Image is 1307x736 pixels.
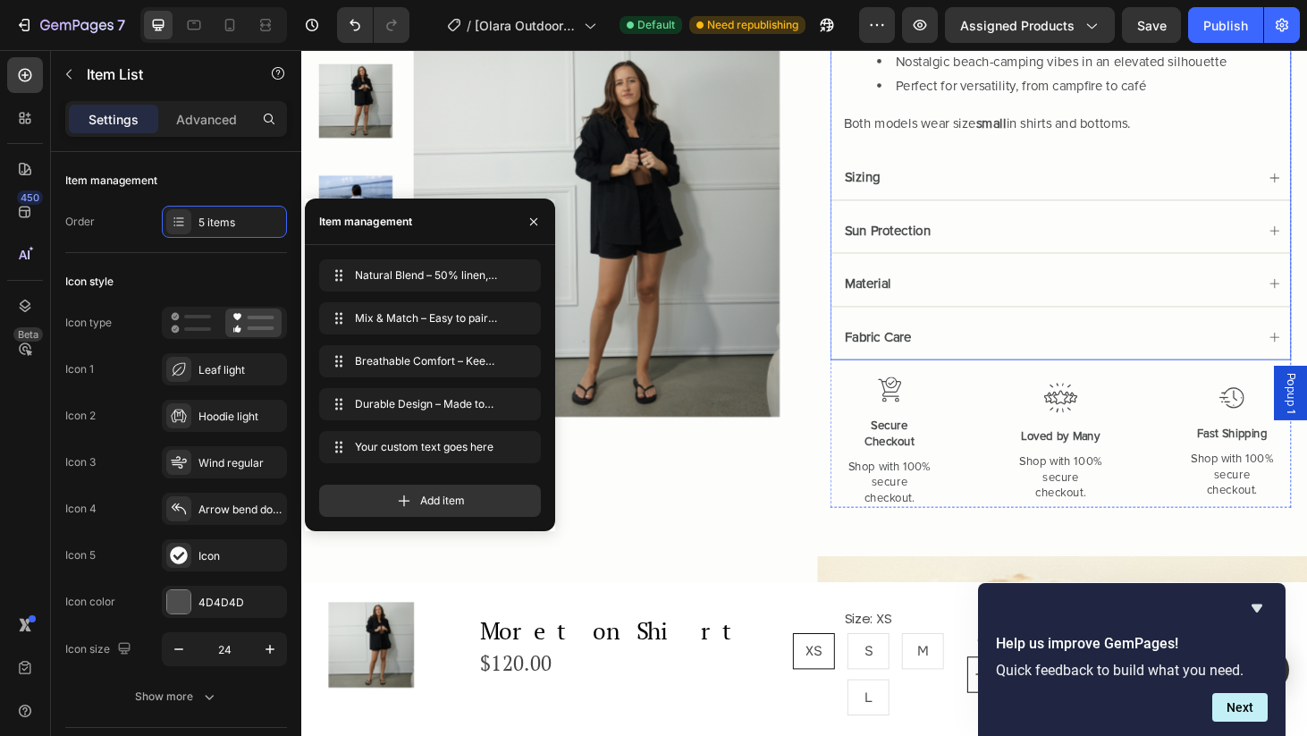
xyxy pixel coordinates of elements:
div: Publish [1203,16,1248,35]
div: Icon [198,548,282,564]
div: $120.00 [189,639,488,672]
p: Fast Shipping [945,401,1039,419]
button: 7 [7,7,133,43]
button: decrement [711,648,739,685]
span: Default [637,17,675,33]
input: quantity [739,648,780,685]
div: Wind regular [198,455,282,471]
p: Settings [89,110,139,129]
div: Hoodie light [198,409,282,425]
div: Leaf light [198,362,282,378]
span: XS [538,632,555,651]
button: Publish [1188,7,1263,43]
span: Need republishing [707,17,798,33]
p: 7 [117,14,125,36]
div: Show more [135,688,218,706]
p: Fabric Care [578,297,650,317]
p: Sun Protection [578,183,670,203]
div: Icon 4 [65,501,97,517]
div: 4D4D4D [198,595,282,611]
span: [Olara Outdoors] Product page [475,16,577,35]
button: Assigned Products [945,7,1115,43]
div: 450 [17,190,43,205]
span: Natural Blend – 50% linen, 50% cotton for breathable comfort. [355,267,498,283]
div: Item management [319,214,412,230]
span: L [601,681,609,700]
div: Icon 1 [65,361,94,377]
div: Icon 3 [65,454,96,470]
div: 5 items [198,215,282,231]
img: gempages_562587214224032779-402cbd55-1ba1-43bf-8968-6e212b312d73.svg [791,355,827,387]
button: Next question [1212,693,1268,722]
div: Arrow bend double up left regular [198,502,282,518]
button: Show more [65,681,287,713]
img: gempages_562587214224032779-1ebb81f1-a6b4-4cbc-95cc-4e0b8924df90.svg [613,349,640,376]
div: Item management [65,173,157,189]
p: Loved by Many [762,403,856,421]
button: Hide survey [1246,597,1268,619]
span: Your custom text goes here [355,439,498,455]
button: Save [1122,7,1181,43]
div: Order [65,214,95,230]
div: Icon 5 [65,547,96,563]
h1: Moreton Shirt [189,602,488,639]
div: Beta [13,327,43,342]
span: Assigned Products [960,16,1075,35]
legend: Size: XS [578,596,631,618]
button: Add to Cart [796,634,992,697]
span: Popup 1 [1046,344,1064,388]
div: Help us improve GemPages! [996,597,1268,722]
strong: small [719,70,751,88]
div: Icon 2 [65,408,96,424]
button: increment [780,648,808,685]
span: Add item [420,493,465,509]
p: Secure Checkout [579,392,673,427]
p: Quick feedback to build what you need. [996,662,1268,679]
span: Durable Design – Made to withstand camp and coastal adventures. [355,396,498,412]
span: S [600,632,609,651]
div: Undo/Redo [337,7,409,43]
h2: Help us improve GemPages! [996,633,1268,655]
span: / [467,16,471,35]
span: Breathable Comfort – Keeps you cool in the Aussie heat. [355,353,498,369]
div: Icon size [65,638,135,662]
p: Shop with 100% secure checkout. [945,428,1039,478]
p: Sizing [578,126,617,146]
div: Icon color [65,594,115,610]
p: Both models wear size in shirts and bottoms. [578,66,1041,92]
span: Save [1137,18,1167,33]
li: Perfect for versatility, from campfire to café [613,26,1041,52]
p: Item List [87,63,239,85]
div: Icon style [65,274,114,290]
span: Mix & Match – Easy to pair with other Olara Outdoors pieces. [355,310,498,326]
iframe: Design area [301,50,1307,736]
img: gempages_562587214224032779-bbf71131-477c-4780-abc6-08bef81ac2ed.svg [978,358,1005,385]
p: Advanced [176,110,237,129]
p: Material [578,240,628,259]
p: Quantity: [721,622,778,640]
div: Add to Cart [865,642,923,689]
div: Icon type [65,315,112,331]
span: M [656,632,669,651]
p: Shop with 100% secure checkout. [579,437,673,486]
p: Shop with 100% secure checkout. [762,431,856,480]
